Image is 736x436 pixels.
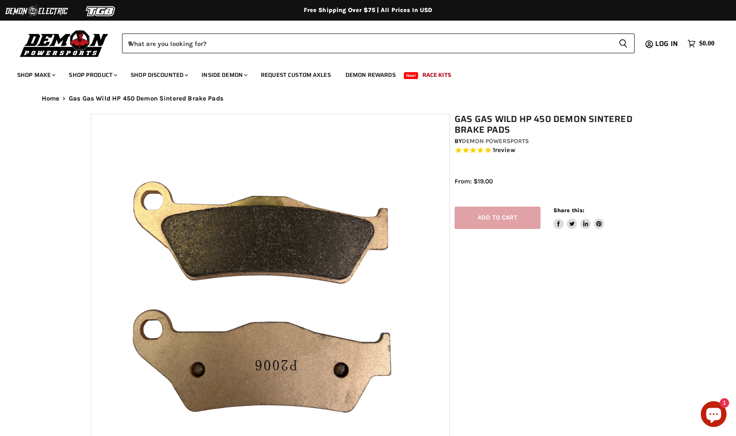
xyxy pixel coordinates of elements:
[124,66,193,84] a: Shop Discounted
[24,6,712,14] div: Free Shipping Over $75 | All Prices In USD
[553,207,605,229] aside: Share this:
[4,3,69,19] img: Demon Electric Logo 2
[699,40,715,48] span: $0.00
[339,66,402,84] a: Demon Rewards
[655,38,678,49] span: Log in
[462,137,529,145] a: Demon Powersports
[493,146,515,154] span: 1 reviews
[11,63,712,84] ul: Main menu
[404,72,418,79] span: New!
[698,401,729,429] inbox-online-store-chat: Shopify online store chat
[11,66,61,84] a: Shop Make
[69,95,223,102] span: Gas Gas Wild HP 450 Demon Sintered Brake Pads
[495,146,515,154] span: review
[651,40,683,48] a: Log in
[455,146,650,155] span: Rated 5.0 out of 5 stars 1 reviews
[455,137,650,146] div: by
[683,37,719,50] a: $0.00
[195,66,253,84] a: Inside Demon
[62,66,122,84] a: Shop Product
[553,207,584,213] span: Share this:
[416,66,458,84] a: Race Kits
[24,95,712,102] nav: Breadcrumbs
[17,28,111,58] img: Demon Powersports
[455,177,493,185] span: From: $19.00
[42,95,60,102] a: Home
[122,34,635,53] form: Product
[455,114,650,135] h1: Gas Gas Wild HP 450 Demon Sintered Brake Pads
[612,34,635,53] button: Search
[122,34,612,53] input: When autocomplete results are available use up and down arrows to review and enter to select
[69,3,133,19] img: TGB Logo 2
[254,66,337,84] a: Request Custom Axles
